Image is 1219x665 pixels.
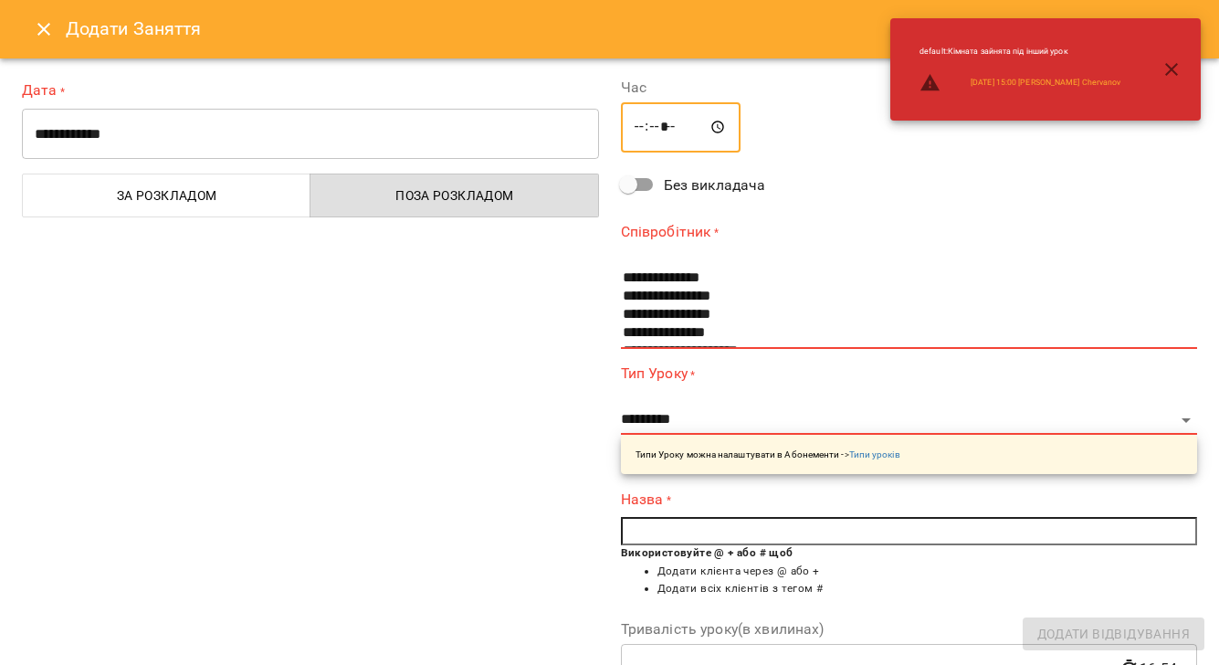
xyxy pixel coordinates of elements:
[621,546,793,559] b: Використовуйте @ + або # щоб
[636,448,900,461] p: Типи Уроку можна налаштувати в Абонементи ->
[310,174,598,217] button: Поза розкладом
[621,80,1198,95] label: Час
[664,174,766,196] span: Без викладача
[849,449,900,459] a: Типи уроків
[621,221,1198,242] label: Співробітник
[621,364,1198,385] label: Тип Уроку
[621,622,1198,637] label: Тривалість уроку(в хвилинах)
[657,563,1198,581] li: Додати клієнта через @ або +
[22,80,599,101] label: Дата
[657,580,1198,598] li: Додати всіх клієнтів з тегом #
[22,7,66,51] button: Close
[905,38,1135,65] li: default : Кімната зайнята під інший урок
[971,77,1120,89] a: [DATE] 15:00 [PERSON_NAME] Chervanov
[22,174,310,217] button: За розкладом
[34,185,299,206] span: За розкладом
[66,15,1197,43] h6: Додати Заняття
[321,185,587,206] span: Поза розкладом
[621,489,1198,510] label: Назва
